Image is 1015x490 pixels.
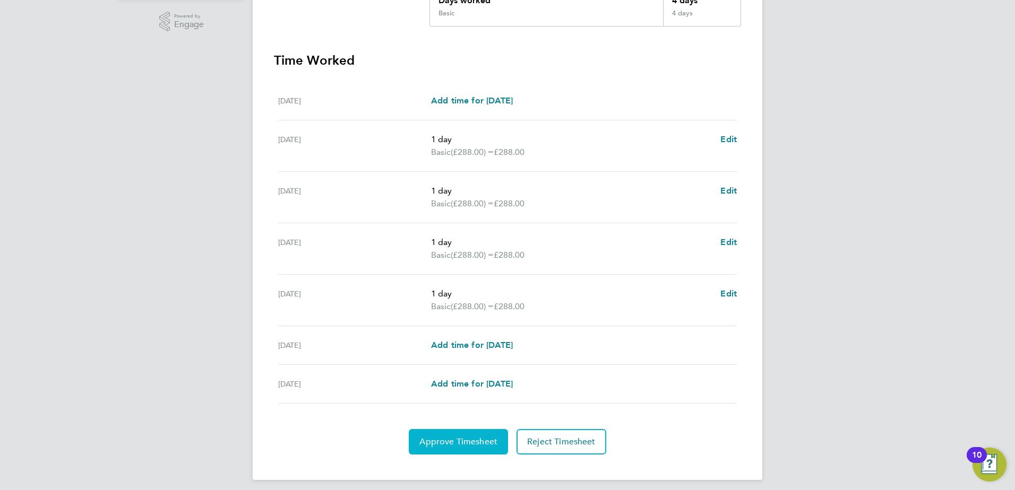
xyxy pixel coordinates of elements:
span: £288.00 [494,147,524,157]
div: [DATE] [278,287,431,313]
p: 1 day [431,236,712,249]
button: Open Resource Center, 10 new notifications [973,448,1007,482]
p: 1 day [431,133,712,146]
div: [DATE] [278,378,431,390]
span: Basic [431,249,451,261]
span: Edit [720,186,737,196]
span: Add time for [DATE] [431,340,513,350]
a: Add time for [DATE] [431,94,513,107]
span: £288.00 [494,198,524,208]
span: £288.00 [494,250,524,260]
div: [DATE] [278,236,431,261]
span: Powered by [174,12,204,21]
span: Add time for [DATE] [431,95,513,106]
button: Approve Timesheet [409,429,508,454]
a: Edit [720,133,737,146]
span: Reject Timesheet [527,436,596,447]
span: Engage [174,20,204,29]
div: 10 [972,455,982,469]
a: Edit [720,236,737,249]
div: [DATE] [278,94,431,107]
div: 4 days [663,9,741,26]
p: 1 day [431,287,712,300]
h3: Time Worked [274,52,741,69]
a: Edit [720,287,737,300]
span: (£288.00) = [451,147,494,157]
span: £288.00 [494,301,524,311]
button: Reject Timesheet [517,429,606,454]
span: (£288.00) = [451,198,494,208]
p: 1 day [431,185,712,197]
span: Basic [431,146,451,159]
a: Powered byEngage [159,12,204,32]
span: Edit [720,237,737,247]
span: Basic [431,197,451,210]
div: [DATE] [278,185,431,210]
span: Edit [720,288,737,299]
span: (£288.00) = [451,301,494,311]
div: [DATE] [278,133,431,159]
a: Add time for [DATE] [431,339,513,352]
span: Add time for [DATE] [431,379,513,389]
span: (£288.00) = [451,250,494,260]
div: Basic [438,9,454,17]
div: [DATE] [278,339,431,352]
a: Edit [720,185,737,197]
span: Edit [720,134,737,144]
span: Approve Timesheet [419,436,497,447]
a: Add time for [DATE] [431,378,513,390]
span: Basic [431,300,451,313]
